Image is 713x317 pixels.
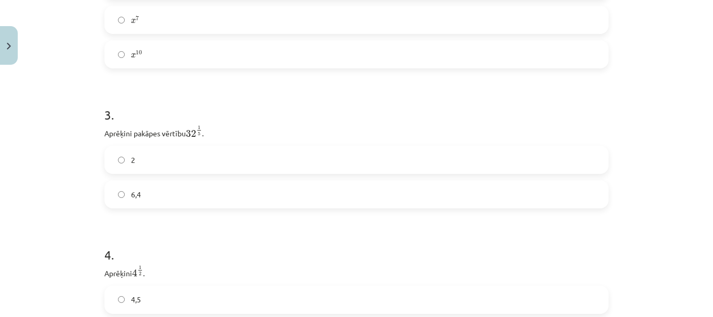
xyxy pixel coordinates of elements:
input: 4,5 [118,296,125,303]
input: 2 [118,157,125,163]
h1: 3 . [104,89,609,122]
span: 1 [198,125,200,129]
span: 1 [139,265,141,269]
p: Aprēķini pakāpes vērtību . [104,125,609,139]
span: 4 [132,269,137,277]
p: Aprēķini . [104,265,609,279]
span: 10 [136,51,142,55]
span: x [131,19,136,24]
span: 7 [136,16,139,21]
span: 2 [139,272,141,275]
span: 5 [198,132,200,136]
span: x [131,53,136,58]
h1: 4 . [104,229,609,262]
img: icon-close-lesson-0947bae3869378f0d4975bcd49f059093ad1ed9edebbc8119c70593378902aed.svg [7,43,11,50]
span: 2 [131,155,135,166]
input: 6,4 [118,191,125,198]
span: 32 [186,130,196,137]
span: 6,4 [131,189,141,200]
span: 4,5 [131,294,141,305]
